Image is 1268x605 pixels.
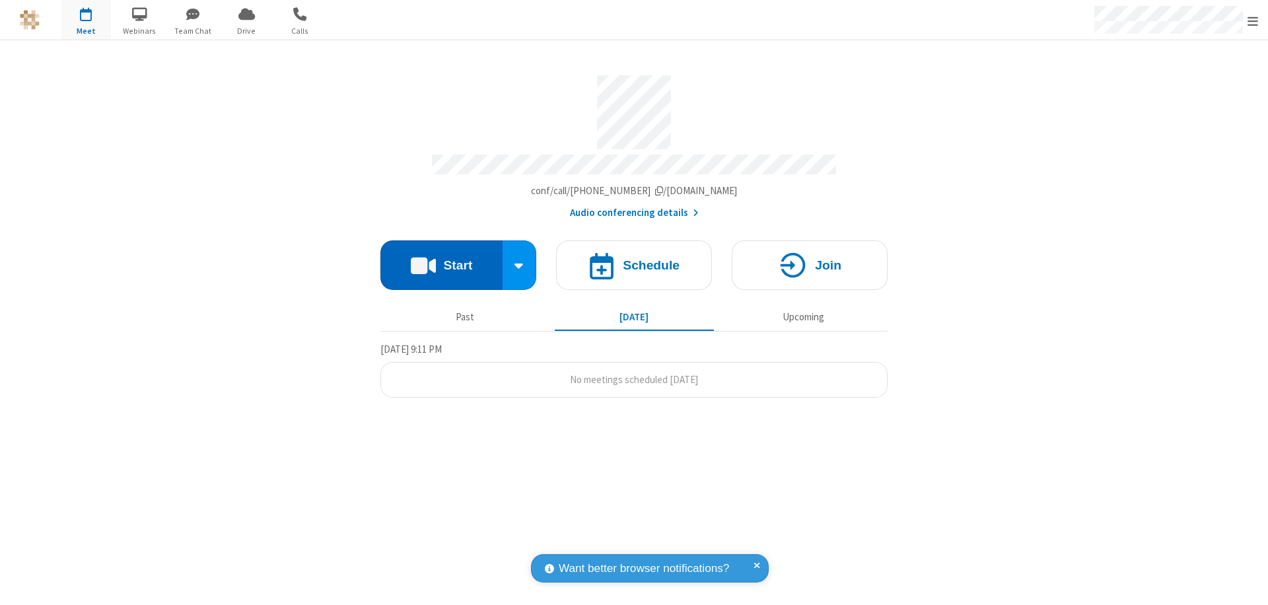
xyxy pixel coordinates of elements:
[20,10,40,30] img: QA Selenium DO NOT DELETE OR CHANGE
[815,259,841,271] h4: Join
[531,184,738,199] button: Copy my meeting room linkCopy my meeting room link
[115,25,164,37] span: Webinars
[380,65,888,221] section: Account details
[168,25,218,37] span: Team Chat
[61,25,111,37] span: Meet
[386,304,545,330] button: Past
[555,304,714,330] button: [DATE]
[380,341,888,398] section: Today's Meetings
[732,240,888,290] button: Join
[275,25,325,37] span: Calls
[724,304,883,330] button: Upcoming
[531,184,738,197] span: Copy my meeting room link
[380,240,503,290] button: Start
[559,560,729,577] span: Want better browser notifications?
[556,240,712,290] button: Schedule
[443,259,472,271] h4: Start
[503,240,537,290] div: Start conference options
[570,373,698,386] span: No meetings scheduled [DATE]
[570,205,699,221] button: Audio conferencing details
[222,25,271,37] span: Drive
[623,259,680,271] h4: Schedule
[380,343,442,355] span: [DATE] 9:11 PM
